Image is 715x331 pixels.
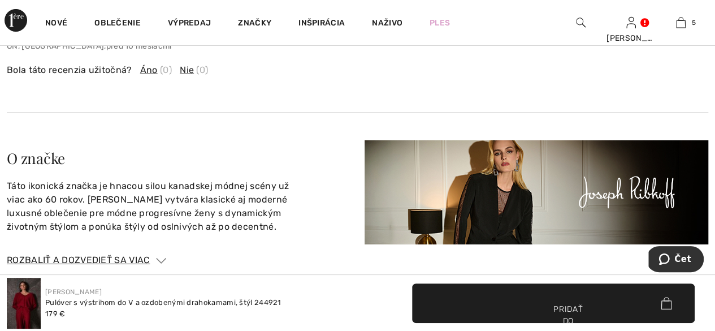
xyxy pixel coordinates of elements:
[238,18,271,28] font: Značky
[661,297,671,309] img: Bag.svg
[372,17,402,29] a: Naživo
[7,148,65,168] font: O značke
[626,16,636,29] img: Moje informácie
[45,298,281,307] font: Pulóver s výstrihom do V a ozdobenými drahokamami, štýl 244921
[168,18,211,28] font: Výpredaj
[45,309,66,318] font: 179 €
[626,17,636,28] a: Prihlásiť sa
[45,18,67,30] a: Nové
[45,18,67,28] font: Nové
[7,255,150,265] font: Rozbaliť a dozvedieť sa viac
[168,18,211,30] a: Výpredaj
[676,16,686,29] img: Moja taška
[7,278,41,329] img: Pulóver s výstrihom do V a ozdobenými drahokamami, štýl 244921
[157,258,167,264] img: Arrow1.svg
[106,41,172,51] font: pred 10 mesiacmi
[140,65,158,75] font: Áno
[196,65,208,75] font: (0)
[94,18,141,28] font: Oblečenie
[180,65,194,75] font: Nie
[430,17,450,29] a: Ples
[94,18,141,30] a: Oblečenie
[372,18,402,28] font: Naživo
[7,41,104,51] font: ON, [GEOGRAPHIC_DATA]
[7,65,132,75] font: Bola táto recenzia užitočná?
[7,180,289,232] font: Táto ikonická značka je hnacou silou kanadskej módnej scény už viac ako 60 rokov. [PERSON_NAME] v...
[298,18,345,28] font: Inšpirácia
[104,41,106,51] font: ,
[430,18,450,28] font: Ples
[648,246,704,274] iframe: Otvorí widget, kde sa môžete porozprávať s jedným z našich agentov
[365,140,709,244] img: O značke
[238,18,271,30] a: Značky
[606,33,673,43] font: [PERSON_NAME]
[5,9,27,32] img: Prvá trieda
[656,16,705,29] a: 5
[160,65,172,75] font: (0)
[45,288,102,296] a: [PERSON_NAME]
[691,19,695,27] font: 5
[576,16,586,29] img: vyhľadať na webovej stránke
